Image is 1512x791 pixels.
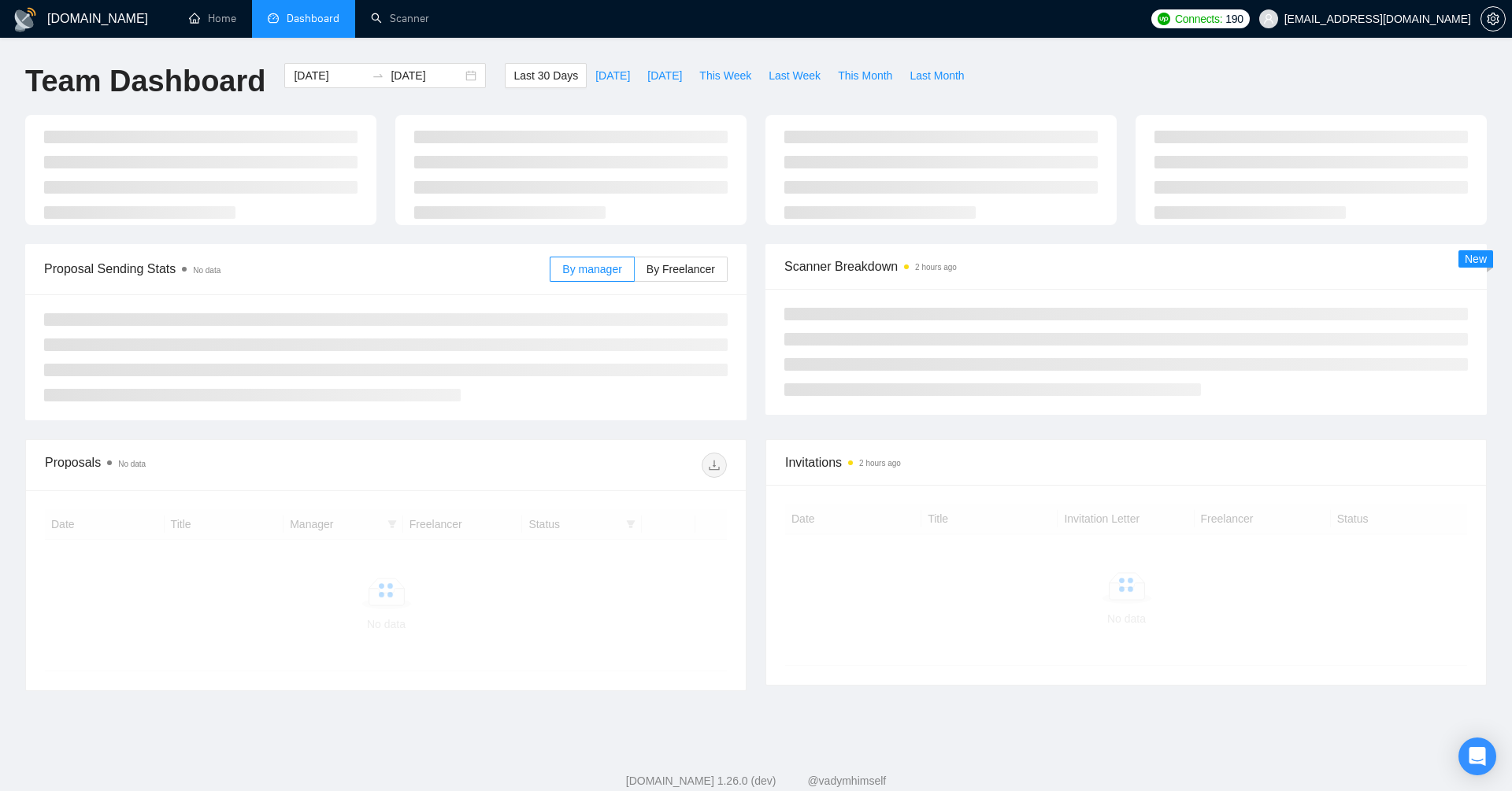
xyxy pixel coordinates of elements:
button: This Month [829,63,901,88]
a: @vadymhimself [807,774,886,787]
span: to [372,69,384,82]
div: Open Intercom Messenger [1458,737,1496,775]
button: setting [1480,6,1506,31]
button: Last 30 Days [505,63,587,88]
img: logo [13,7,38,32]
span: By Freelancer [647,263,715,275]
span: Invitations [785,453,1467,472]
span: swap-right [372,69,384,82]
button: Last Month [901,63,973,88]
a: [DOMAIN_NAME] 1.26.0 (dev) [626,774,776,787]
button: This Week [691,63,760,88]
span: [DATE] [595,67,630,84]
span: This Week [699,67,751,84]
img: upwork-logo.png [1158,13,1170,25]
button: [DATE] [587,63,639,88]
span: 190 [1225,10,1243,28]
span: user [1263,13,1274,24]
span: Last Week [769,67,821,84]
h1: Team Dashboard [25,63,265,100]
div: Proposals [45,453,386,478]
span: Connects: [1175,10,1222,28]
span: Dashboard [287,12,339,25]
button: [DATE] [639,63,691,88]
span: Scanner Breakdown [784,257,1468,276]
span: This Month [838,67,892,84]
a: homeHome [189,12,236,25]
a: searchScanner [371,12,429,25]
span: No data [193,266,220,275]
time: 2 hours ago [915,263,957,272]
span: Last Month [910,67,964,84]
span: [DATE] [647,67,682,84]
time: 2 hours ago [859,459,901,468]
a: setting [1480,13,1506,25]
span: dashboard [268,13,279,24]
span: No data [118,460,146,468]
span: Proposal Sending Stats [44,259,550,279]
input: Start date [294,67,365,84]
span: setting [1481,13,1505,25]
button: Last Week [760,63,829,88]
input: End date [391,67,462,84]
span: By manager [562,263,621,275]
span: New [1465,253,1487,265]
span: Last 30 Days [513,67,578,84]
